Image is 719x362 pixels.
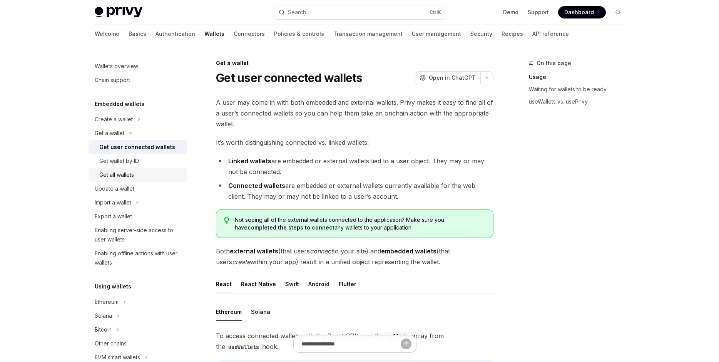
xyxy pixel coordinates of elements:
[529,83,630,96] a: Waiting for wallets to be ready
[89,140,187,154] a: Get user connected wallets
[308,275,329,293] button: Android
[274,25,324,43] a: Policies & controls
[537,59,571,68] span: On this page
[95,129,124,138] div: Get a wallet
[95,325,112,334] div: Bitcoin
[216,180,493,202] li: are embedded or external wallets currently available for the web client. They may or may not be l...
[232,258,250,266] em: create
[95,282,131,291] h5: Using wallets
[285,275,299,293] button: Swift
[95,99,144,109] h5: Embedded wallets
[89,168,187,182] a: Get all wallets
[95,339,127,348] div: Other chains
[333,25,403,43] a: Transaction management
[415,71,480,84] button: Open in ChatGPT
[216,246,493,267] span: Both (that users to your site) and (that users within your app) result in a unified object repres...
[558,6,606,18] a: Dashboard
[230,247,278,255] strong: external wallets
[216,303,242,321] button: Ethereum
[216,156,493,177] li: are embedded or external wallets tied to a user object. They may or may not be connected.
[612,6,624,18] button: Toggle dark mode
[89,182,187,196] a: Update a wallet
[430,9,441,15] span: Ctrl K
[470,25,492,43] a: Security
[247,224,334,231] a: completed the steps to connect
[381,247,436,255] strong: embedded wallets
[564,8,594,16] span: Dashboard
[251,303,270,321] button: Solana
[529,96,630,108] a: useWallets vs. usePrivy
[401,339,411,349] button: Send message
[95,249,182,267] div: Enabling offline actions with user wallets
[234,25,265,43] a: Connectors
[89,59,187,73] a: Wallets overview
[95,198,131,207] div: Import a wallet
[529,71,630,83] a: Usage
[429,74,476,82] span: Open in ChatGPT
[216,275,232,293] button: React
[412,25,461,43] a: User management
[503,8,518,16] a: Demo
[89,246,187,270] a: Enabling offline actions with user wallets
[95,115,133,124] div: Create a wallet
[89,337,187,350] a: Other chains
[235,216,485,231] span: Not seeing all of the external wallets connected to the application? Make sure you have any walle...
[288,8,309,17] div: Search...
[216,137,493,148] span: It’s worth distinguishing connected vs. linked wallets:
[339,275,356,293] button: Flutter
[204,25,224,43] a: Wallets
[95,311,112,320] div: Solana
[95,7,142,18] img: light logo
[99,170,134,179] div: Get all wallets
[95,212,132,221] div: Export a wallet
[216,59,493,67] div: Get a wallet
[228,182,285,189] strong: Connected wallets
[95,353,140,362] div: EVM smart wallets
[502,25,523,43] a: Recipes
[528,8,549,16] a: Support
[310,247,333,255] em: connect
[216,97,493,129] span: A user may come in with both embedded and external wallets. Privy makes it easy to find all of a ...
[224,217,229,224] svg: Tip
[99,142,175,152] div: Get user connected wallets
[95,75,130,85] div: Chain support
[384,332,412,340] code: wallets
[273,5,446,19] button: Search...CtrlK
[89,73,187,87] a: Chain support
[99,156,139,166] div: Get wallet by ID
[216,330,493,352] span: To access connected wallets with the React SDK, use the array from the hook:
[241,275,276,293] button: React Native
[89,209,187,223] a: Export a wallet
[216,71,363,85] h1: Get user connected wallets
[95,62,138,71] div: Wallets overview
[228,157,271,165] strong: Linked wallets
[95,25,119,43] a: Welcome
[89,154,187,168] a: Get wallet by ID
[95,226,182,244] div: Enabling server-side access to user wallets
[95,184,134,193] div: Update a wallet
[95,297,119,307] div: Ethereum
[129,25,146,43] a: Basics
[532,25,569,43] a: API reference
[156,25,195,43] a: Authentication
[89,223,187,246] a: Enabling server-side access to user wallets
